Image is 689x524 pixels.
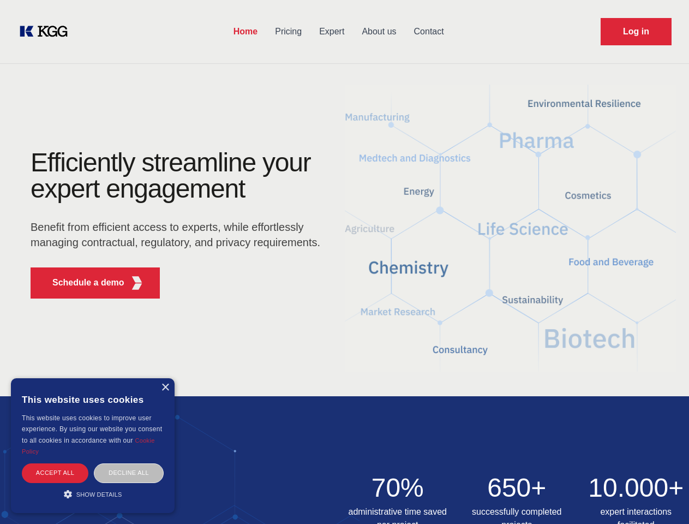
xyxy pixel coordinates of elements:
a: Home [225,17,266,46]
a: Cookie Policy [22,437,155,455]
p: Schedule a demo [52,276,124,289]
button: Schedule a demoKGG Fifth Element RED [31,267,160,299]
div: Close [161,384,169,392]
h2: 650+ [464,475,570,501]
img: KGG Fifth Element RED [130,276,144,290]
a: Expert [310,17,353,46]
img: KGG Fifth Element RED [345,71,676,385]
iframe: Chat Widget [634,472,689,524]
a: Pricing [266,17,310,46]
a: Contact [405,17,453,46]
div: Show details [22,489,164,499]
a: Request Demo [601,18,672,45]
div: Accept all [22,463,88,483]
a: About us [353,17,405,46]
a: KOL Knowledge Platform: Talk to Key External Experts (KEE) [17,23,76,40]
span: This website uses cookies to improve user experience. By using our website you consent to all coo... [22,414,162,444]
h1: Efficiently streamline your expert engagement [31,150,327,202]
p: Benefit from efficient access to experts, while effortlessly managing contractual, regulatory, an... [31,219,327,250]
span: Show details [76,491,122,498]
div: Decline all [94,463,164,483]
div: This website uses cookies [22,386,164,413]
h2: 70% [345,475,451,501]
